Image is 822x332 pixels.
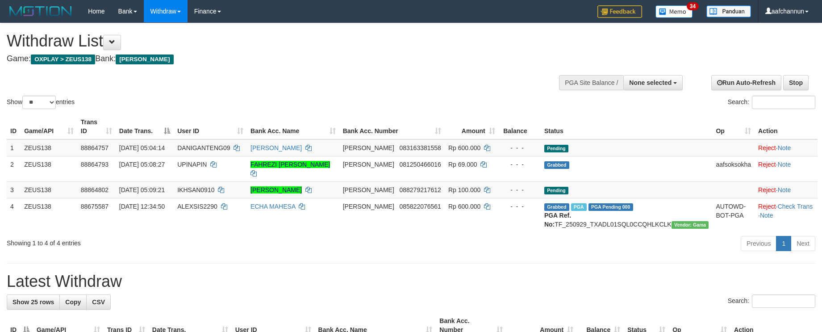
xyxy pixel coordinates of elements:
span: Show 25 rows [13,298,54,306]
td: ZEUS138 [21,181,77,198]
span: 88864802 [81,186,108,193]
th: Date Trans.: activate to sort column descending [116,114,174,139]
span: Pending [544,145,568,152]
span: [PERSON_NAME] [343,203,394,210]
td: 3 [7,181,21,198]
span: Rp 600.000 [448,144,480,151]
th: Trans ID: activate to sort column ascending [77,114,116,139]
a: FAHREZI [PERSON_NAME] [250,161,330,168]
img: Button%20Memo.svg [655,5,693,18]
div: - - - [502,143,537,152]
th: Game/API: activate to sort column ascending [21,114,77,139]
a: Stop [783,75,809,90]
span: Copy 088279217612 to clipboard [399,186,441,193]
img: panduan.png [706,5,751,17]
span: [PERSON_NAME] [343,144,394,151]
td: TF_250929_TXADL01SQL0CCQHLKCLK [541,198,713,232]
span: Rp 600.000 [448,203,480,210]
input: Search: [752,96,815,109]
td: 2 [7,156,21,181]
td: · · [755,198,818,232]
span: [DATE] 05:08:27 [119,161,165,168]
span: Grabbed [544,161,569,169]
span: Copy 083163381558 to clipboard [399,144,441,151]
div: - - - [502,160,537,169]
a: Note [760,212,773,219]
span: IKHSAN0910 [177,186,214,193]
a: Next [791,236,815,251]
img: Feedback.jpg [597,5,642,18]
span: [PERSON_NAME] [343,186,394,193]
a: Note [778,161,791,168]
span: ALEXSIS2290 [177,203,217,210]
a: Copy [59,294,87,310]
a: Reject [758,144,776,151]
span: Rp 69.000 [448,161,477,168]
span: CSV [92,298,105,306]
span: Copy [65,298,81,306]
span: Vendor URL: https://trx31.1velocity.biz [672,221,709,229]
td: ZEUS138 [21,156,77,181]
td: ZEUS138 [21,198,77,232]
label: Show entries [7,96,75,109]
span: UPINAPIN [177,161,207,168]
th: Bank Acc. Number: activate to sort column ascending [339,114,445,139]
span: [PERSON_NAME] [343,161,394,168]
a: CSV [86,294,111,310]
div: - - - [502,202,537,211]
td: · [755,156,818,181]
h1: Withdraw List [7,32,539,50]
span: Grabbed [544,203,569,211]
span: [DATE] 05:09:21 [119,186,165,193]
a: Reject [758,203,776,210]
td: AUTOWD-BOT-PGA [712,198,755,232]
h4: Game: Bank: [7,55,539,63]
label: Search: [728,294,815,308]
img: MOTION_logo.png [7,4,75,18]
th: Op: activate to sort column ascending [712,114,755,139]
th: Amount: activate to sort column ascending [445,114,499,139]
span: Rp 100.000 [448,186,480,193]
th: Status [541,114,713,139]
span: Copy 085822076561 to clipboard [399,203,441,210]
a: Run Auto-Refresh [711,75,781,90]
a: Reject [758,186,776,193]
a: Note [778,144,791,151]
a: 1 [776,236,791,251]
span: Marked by aafpengsreynich [571,203,587,211]
td: · [755,139,818,156]
button: None selected [623,75,683,90]
label: Search: [728,96,815,109]
th: Balance [499,114,541,139]
th: Action [755,114,818,139]
span: 34 [687,2,699,10]
span: [DATE] 12:34:50 [119,203,165,210]
a: Previous [741,236,776,251]
input: Search: [752,294,815,308]
div: - - - [502,185,537,194]
span: [DATE] 05:04:14 [119,144,165,151]
td: ZEUS138 [21,139,77,156]
a: Note [778,186,791,193]
td: · [755,181,818,198]
a: Show 25 rows [7,294,60,310]
span: PGA Pending [588,203,633,211]
h1: Latest Withdraw [7,273,815,290]
span: 88864793 [81,161,108,168]
select: Showentries [22,96,56,109]
a: Reject [758,161,776,168]
a: Check Trans [778,203,813,210]
span: None selected [629,79,672,86]
th: User ID: activate to sort column ascending [174,114,247,139]
span: DANIGANTENG09 [177,144,230,151]
th: Bank Acc. Name: activate to sort column ascending [247,114,339,139]
th: ID [7,114,21,139]
span: [PERSON_NAME] [116,55,173,64]
div: Showing 1 to 4 of 4 entries [7,235,336,248]
div: PGA Site Balance / [559,75,623,90]
span: 88864757 [81,144,108,151]
td: 1 [7,139,21,156]
b: PGA Ref. No: [544,212,571,228]
span: OXPLAY > ZEUS138 [31,55,95,64]
a: ECHA MAHESA [250,203,295,210]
